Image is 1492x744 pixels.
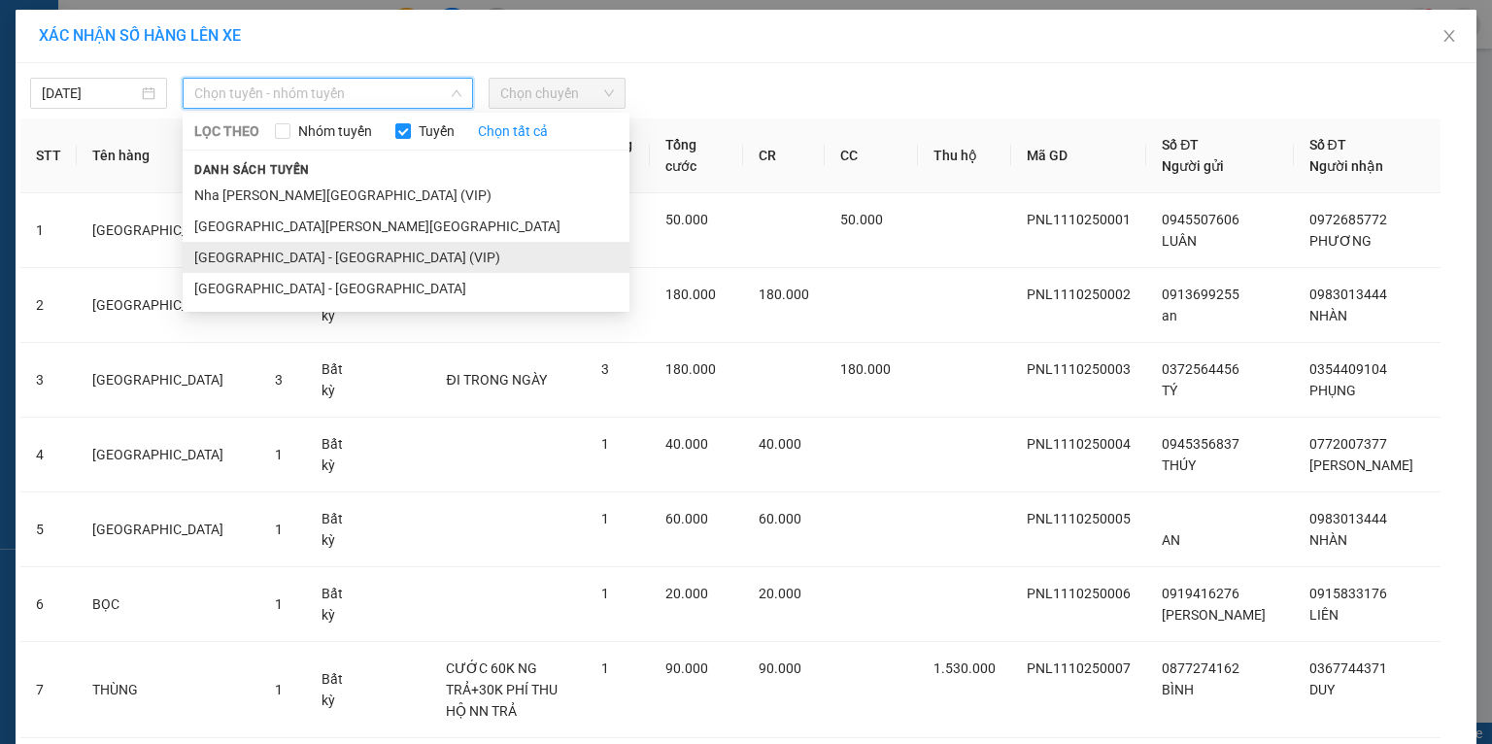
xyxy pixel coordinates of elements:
td: [GEOGRAPHIC_DATA] [77,418,259,492]
span: 0372564456 [1162,361,1239,377]
span: Chọn chuyến [500,79,614,108]
td: [GEOGRAPHIC_DATA] [77,193,259,268]
td: BỌC [77,567,259,642]
span: [PERSON_NAME] [1309,457,1413,473]
span: 20.000 [665,586,708,601]
span: 1 [601,511,609,526]
span: 20.000 [759,586,801,601]
span: Nhóm tuyến [290,120,380,142]
span: NHÀN [1309,308,1347,323]
td: Bất kỳ [306,567,365,642]
span: 180.000 [665,361,716,377]
th: STT [20,118,77,193]
td: Bất kỳ [306,343,365,418]
li: [GEOGRAPHIC_DATA] - [GEOGRAPHIC_DATA] [183,273,629,304]
span: down [451,87,462,99]
span: 1 [275,596,283,612]
span: NHÀN [1309,532,1347,548]
a: Chọn tất cả [478,120,548,142]
button: Close [1422,10,1476,64]
span: 1 [601,660,609,676]
span: 0983013444 [1309,511,1387,526]
span: 90.000 [759,660,801,676]
span: close [1441,28,1457,44]
span: 0354409104 [1309,361,1387,377]
span: 0915833176 [1309,586,1387,601]
span: 1 [601,586,609,601]
td: 6 [20,567,77,642]
td: [GEOGRAPHIC_DATA] [77,492,259,567]
span: 50.000 [665,212,708,227]
span: Người nhận [1309,158,1383,174]
span: LỌC THEO [194,120,259,142]
td: [GEOGRAPHIC_DATA] [77,268,259,343]
input: 11/10/2025 [42,83,138,104]
span: 1.530.000 [933,660,996,676]
td: THÙNG [77,642,259,738]
td: Bất kỳ [306,492,365,567]
span: PNL1110250004 [1027,436,1131,452]
span: PNL1110250002 [1027,287,1131,302]
span: 3 [275,372,283,388]
span: THÚY [1162,457,1196,473]
span: PHỤNG [1309,383,1356,398]
span: 50.000 [840,212,883,227]
td: [GEOGRAPHIC_DATA] [77,343,259,418]
span: 0367744371 [1309,660,1387,676]
th: CC [825,118,918,193]
span: DUY [1309,682,1335,697]
span: PNL1110250006 [1027,586,1131,601]
span: Danh sách tuyến [183,161,322,179]
span: 0945356837 [1162,436,1239,452]
span: LIÊN [1309,607,1339,623]
td: Bất kỳ [306,418,365,492]
span: an [1162,308,1177,323]
td: Bất kỳ [306,642,365,738]
span: XÁC NHẬN SỐ HÀNG LÊN XE [39,26,241,45]
span: 0919416276 [1162,586,1239,601]
td: 2 [20,268,77,343]
span: AN [1162,532,1180,548]
span: 0913699255 [1162,287,1239,302]
span: PNL1110250007 [1027,660,1131,676]
span: 1 [275,682,283,697]
span: TÝ [1162,383,1177,398]
span: 40.000 [759,436,801,452]
span: 180.000 [665,287,716,302]
th: CR [743,118,825,193]
span: 1 [601,436,609,452]
span: 180.000 [759,287,809,302]
span: PNL1110250005 [1027,511,1131,526]
span: ĐI TRONG NGÀY [446,372,546,388]
span: 0983013444 [1309,287,1387,302]
span: LUÂN [1162,233,1197,249]
span: 180.000 [840,361,891,377]
span: Số ĐT [1162,137,1199,152]
li: [GEOGRAPHIC_DATA][PERSON_NAME][GEOGRAPHIC_DATA] [183,211,629,242]
li: [GEOGRAPHIC_DATA] - [GEOGRAPHIC_DATA] (VIP) [183,242,629,273]
span: PHƯƠNG [1309,233,1372,249]
td: 1 [20,193,77,268]
li: Nha [PERSON_NAME][GEOGRAPHIC_DATA] (VIP) [183,180,629,211]
span: 0877274162 [1162,660,1239,676]
th: Tổng cước [650,118,743,193]
span: PNL1110250003 [1027,361,1131,377]
span: 0945507606 [1162,212,1239,227]
th: Mã GD [1011,118,1146,193]
td: 3 [20,343,77,418]
span: Số ĐT [1309,137,1346,152]
span: Chọn tuyến - nhóm tuyến [194,79,461,108]
span: Tuyến [411,120,462,142]
span: [PERSON_NAME] [1162,607,1266,623]
td: 4 [20,418,77,492]
span: 90.000 [665,660,708,676]
span: 60.000 [665,511,708,526]
span: Người gửi [1162,158,1224,174]
span: 60.000 [759,511,801,526]
span: 3 [601,361,609,377]
span: 40.000 [665,436,708,452]
th: Thu hộ [918,118,1011,193]
td: 7 [20,642,77,738]
span: BÌNH [1162,682,1194,697]
span: CƯỚC 60K NG TRẢ+30K PHÍ THU HỘ NN TRẢ [446,660,558,719]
